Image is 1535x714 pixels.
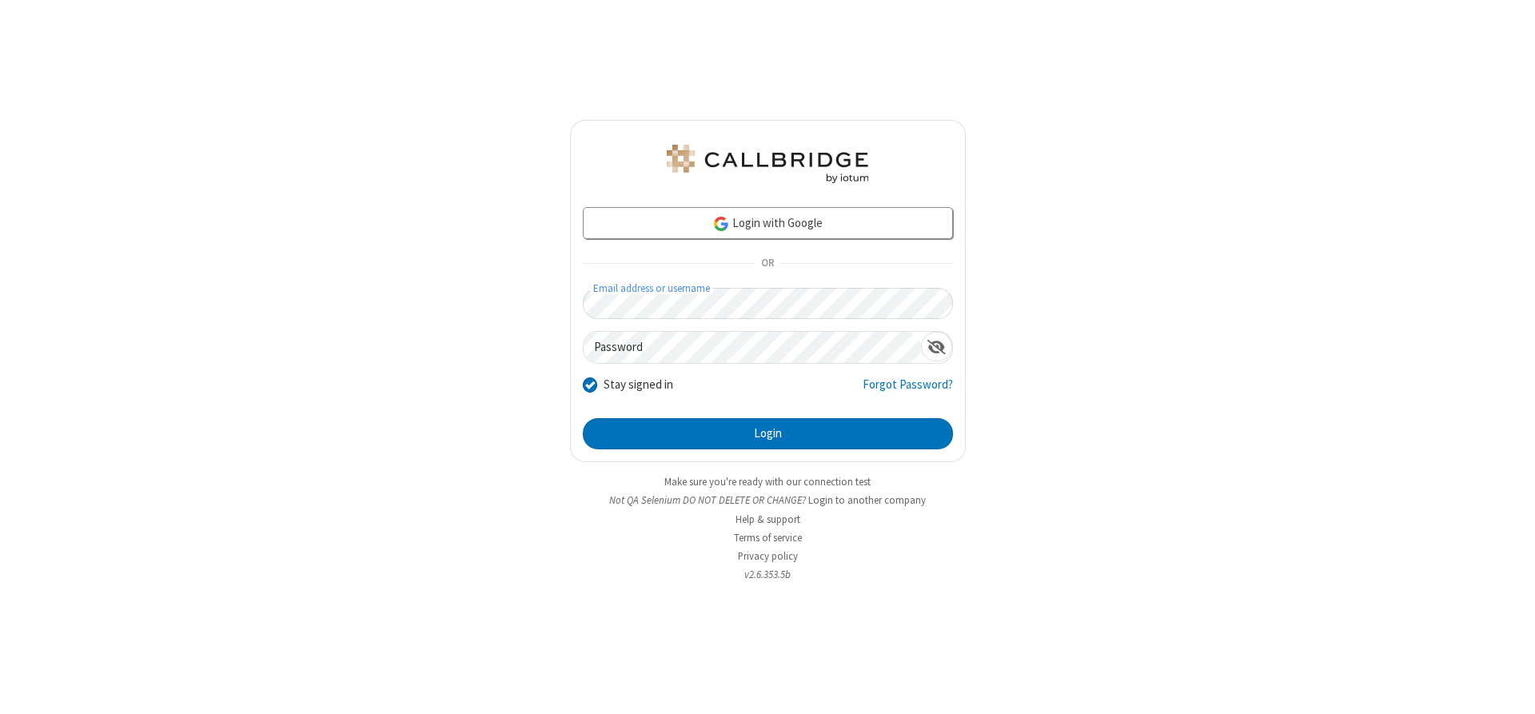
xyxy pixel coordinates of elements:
[921,332,952,361] div: Show password
[664,145,871,183] img: QA Selenium DO NOT DELETE OR CHANGE
[570,493,966,508] li: Not QA Selenium DO NOT DELETE OR CHANGE?
[755,253,780,275] span: OR
[863,376,953,406] a: Forgot Password?
[808,493,926,508] button: Login to another company
[583,418,953,450] button: Login
[738,549,798,563] a: Privacy policy
[736,513,800,526] a: Help & support
[734,531,802,544] a: Terms of service
[664,475,871,489] a: Make sure you're ready with our connection test
[583,288,953,319] input: Email address or username
[570,567,966,582] li: v2.6.353.5b
[584,332,921,363] input: Password
[1495,672,1523,703] iframe: Chat
[583,207,953,239] a: Login with Google
[712,215,730,233] img: google-icon.png
[604,376,673,394] label: Stay signed in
